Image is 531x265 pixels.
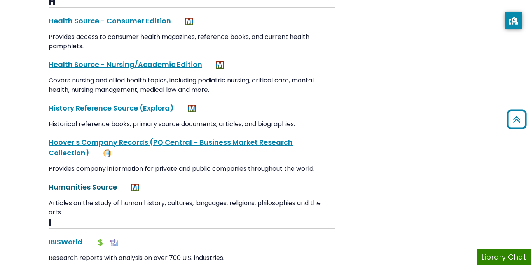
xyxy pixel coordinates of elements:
[49,237,82,247] a: IBISWorld
[49,119,335,129] p: Historical reference books, primary source documents, articles, and biographies.
[49,137,293,158] a: Hoover's Company Records (PQ Central - Business Market Research Collection)
[49,182,117,192] a: Humanities Source
[49,217,335,229] h3: I
[49,32,335,51] p: Provides access to consumer health magazines, reference books, and current health pamphlets.
[49,253,335,263] p: Research reports with analysis on over 700 U.S. industries.
[49,198,335,217] p: Articles on the study of human history, cultures, languages, religions, philosophies and the arts.
[96,239,104,246] img: Financial Report
[49,103,174,113] a: History Reference Source (Explora)
[49,164,335,174] p: Provides company information for private and public companies throughout the world.
[49,16,171,26] a: Health Source - Consumer Edition
[477,249,531,265] button: Library Chat
[131,184,139,191] img: MeL (Michigan electronic Library)
[49,76,335,95] p: Covers nursing and allied health topics, including pediatric nursing, critical care, mental healt...
[49,60,202,69] a: Health Source - Nursing/Academic Edition
[505,12,522,29] button: privacy banner
[216,61,224,69] img: MeL (Michigan electronic Library)
[188,105,196,112] img: MeL (Michigan electronic Library)
[504,113,529,126] a: Back to Top
[103,149,111,157] img: Company Information
[185,18,193,25] img: MeL (Michigan electronic Library)
[110,239,118,246] img: Industry Report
